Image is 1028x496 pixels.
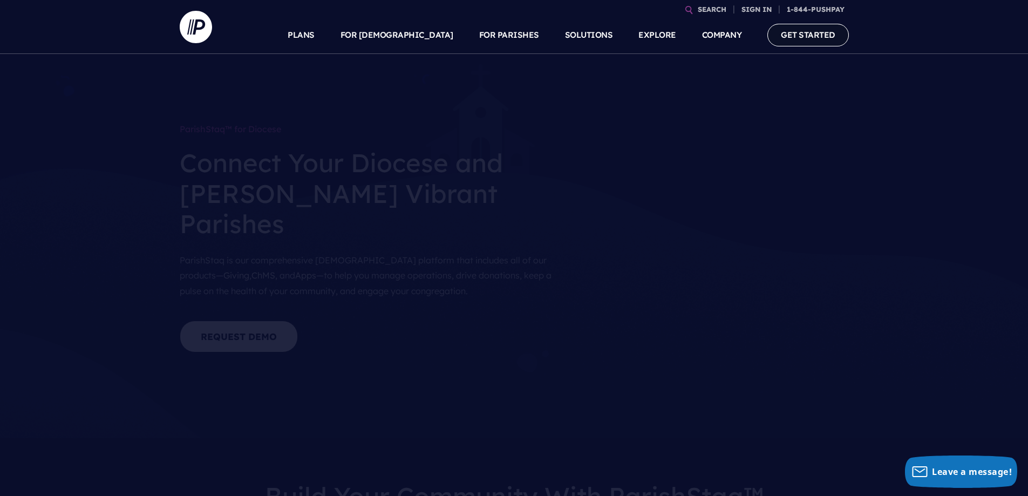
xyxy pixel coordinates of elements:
a: GET STARTED [767,24,849,46]
a: EXPLORE [638,16,676,54]
a: SOLUTIONS [565,16,613,54]
a: COMPANY [702,16,742,54]
a: FOR [DEMOGRAPHIC_DATA] [341,16,453,54]
a: FOR PARISHES [479,16,539,54]
button: Leave a message! [905,456,1017,488]
a: PLANS [288,16,315,54]
span: Leave a message! [932,466,1012,478]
